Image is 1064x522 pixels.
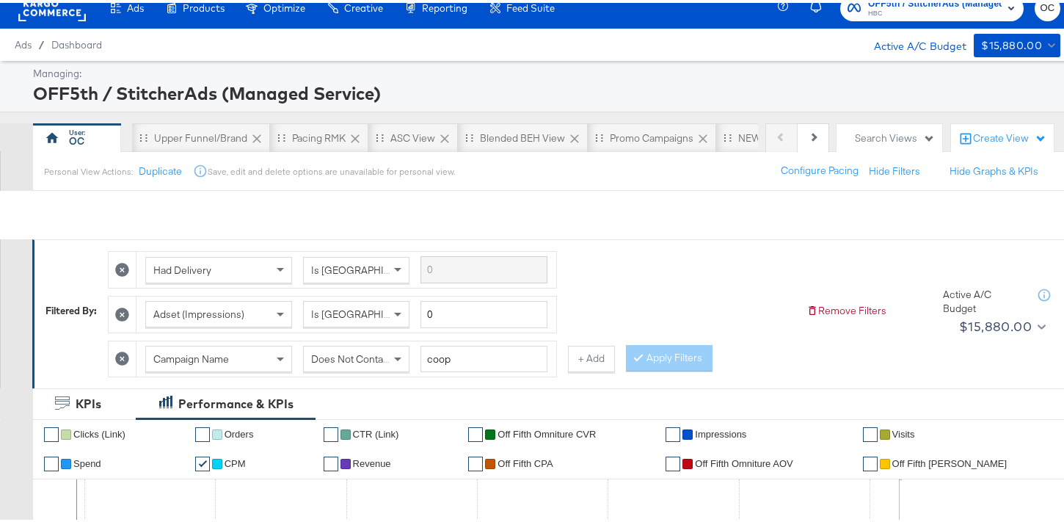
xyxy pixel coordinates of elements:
input: Enter a search term [420,343,547,370]
div: Blended BEH View [480,128,565,142]
button: + Add [568,343,615,369]
span: Ads [15,36,32,48]
a: ✔ [44,424,59,439]
span: Off Fifth Omniture AOV [695,455,792,466]
div: $15,880.00 [981,34,1042,52]
button: Remove Filters [806,301,886,315]
a: ✔ [863,424,878,439]
div: OFF5th / StitcherAds (Managed Service) [33,78,1057,103]
a: ✔ [44,454,59,468]
button: $15,880.00 [974,31,1060,54]
div: Search Views [855,128,935,142]
span: Is [GEOGRAPHIC_DATA] [311,305,423,318]
a: ✔ [324,424,338,439]
span: Conversion [432,206,485,219]
span: Last Week (Sun - Sat) [789,206,883,219]
span: / [32,36,51,48]
div: Drag to reorder tab [724,131,732,139]
div: $15,880.00 [959,313,1032,335]
button: Duplicate [139,162,182,175]
a: Dashboard [51,36,102,48]
span: off fifth CPA [498,455,553,466]
div: Pacing RMK [292,128,346,142]
div: Save, edit and delete options are unavailable for personal view. [208,163,455,175]
span: Is [GEOGRAPHIC_DATA] [311,261,423,274]
button: Configure Pacing [770,155,869,181]
button: $15,880.00 [953,312,1049,336]
a: ✔ [195,424,210,439]
span: 1 Day Views [289,206,345,219]
div: Promo Campaigns [610,128,693,142]
span: Adset (Impressions) [153,305,244,318]
div: Personal View Actions: [44,163,133,175]
a: ✔ [468,424,483,439]
div: OC [69,131,84,145]
div: Drag to reorder tab [277,131,285,139]
div: Active A/C Budget [943,285,1024,312]
span: Off Fifth Omniture CVR [498,426,596,437]
a: ✔ [195,454,210,468]
span: Impressions [695,426,746,437]
div: Create View [973,128,1046,143]
span: HBC [868,5,1002,17]
div: Drag to reorder tab [139,131,147,139]
div: NEW O5 Weekly Report [738,128,845,142]
button: Hide Filters [869,162,920,175]
span: Does Not Contain [311,349,391,363]
div: Active A/C Budget [859,31,966,53]
a: ✔ [324,454,338,468]
span: 7 Day Clicks [139,206,194,219]
div: Upper Funnel/Brand [154,128,247,142]
button: Hide Graphs & KPIs [950,162,1038,175]
input: Enter a search term [420,253,547,280]
span: Orders [225,426,254,437]
div: ASC View [390,128,435,142]
a: ✔ [666,424,680,439]
div: Attribution Window: [44,207,123,217]
a: ✔ [666,454,680,468]
span: CTR (Link) [353,426,399,437]
label: Use Unified Attribution Setting: [553,206,690,220]
input: Enter a number [420,298,547,325]
span: Campaign Name [153,349,229,363]
span: Had Delivery [153,261,211,274]
a: ✔ [863,454,878,468]
div: Drag to reorder tab [595,131,603,139]
span: CPM [225,455,246,466]
div: Filtered By: [45,301,97,315]
span: Visits [892,426,915,437]
div: Performance & KPIs [178,393,294,410]
span: Clicks (Link) [73,426,125,437]
span: Revenue [353,455,391,466]
span: Off Fifth [PERSON_NAME] [892,455,1007,466]
div: Drag to reorder tab [376,131,384,139]
div: Drag to reorder tab [465,131,473,139]
div: KPIs [76,393,101,410]
a: ✔ [468,454,483,468]
div: Managing: [33,64,1057,78]
span: Spend [73,455,101,466]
